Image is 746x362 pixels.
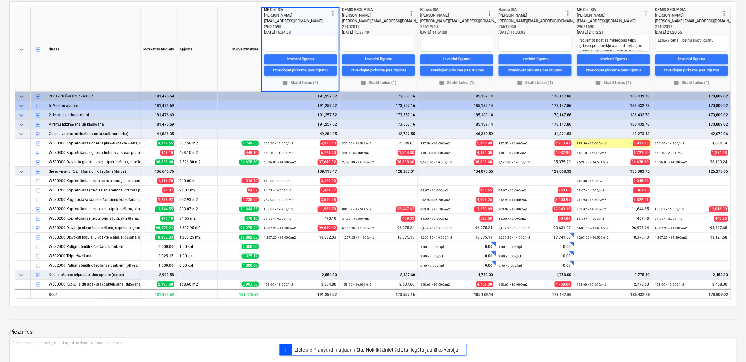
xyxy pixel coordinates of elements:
[712,141,728,146] span: 4,684.14
[555,197,572,203] span: 3,400.95
[655,24,721,29] div: 27102012
[555,150,572,156] span: 4,032.90
[553,160,572,165] span: 35,375.20
[655,207,685,211] small: 803.07 × 15.00€ / m2
[329,9,337,17] span: more_vert
[49,148,137,157] div: W580300 Koplietošanas griestu betona virsmas pretputekļu pārklāšana (saimniecības un tehniskās te...
[342,142,372,145] small: 327.56 × 14.50€ / m2
[264,129,337,139] div: 49,284.25
[365,55,392,63] div: Izveidot līgumu
[18,168,25,176] span: keyboard_arrow_down
[18,130,25,138] span: keyboard_arrow_down
[177,233,218,242] div: 1,267.25 m2
[420,13,486,18] div: [PERSON_NAME]
[655,65,728,75] button: Izveidojiet pirkuma pasūtījumu
[320,197,337,203] span: 3,619.58
[273,67,328,74] div: Izveidojiet pirkuma pasūtījumu
[577,24,642,29] div: 29621590
[577,189,605,192] small: 94.07 × 14.50€ / m2
[162,187,174,193] span: 94.07
[49,233,137,242] div: W580200 Dzīvokļu logu aiļu špaktelēšana, slīpēšana, gruntēšana, krāsošana 2 kārtās
[443,55,471,63] div: Izveidot līgumu
[655,35,728,52] textarea: Labākā cena. Rosinu slēgt līgumu.
[709,206,728,212] span: 12,046.09
[264,65,337,75] button: Izveidojiet pirkuma pasūtījumu
[508,67,563,74] div: Izveidojiet pirkuma pasūtījumu
[408,9,415,17] span: more_vert
[474,159,493,165] span: 36,638.60
[397,225,415,231] span: 96,975.24
[420,198,450,202] small: 242.93 × 16.50€ / m2
[266,79,334,86] span: Skatīt failus (1)
[155,159,174,165] span: 36,638.60
[577,92,650,101] div: 186,432.78
[633,178,650,184] span: 3,045.00
[264,236,296,239] small: 1,267.25 × 14.90€ / m2
[342,65,415,75] button: Izveidojiet pirkuma pasūtījumu
[475,235,493,240] span: 18,375.13
[177,195,218,204] div: 242.93 m2
[499,151,526,155] small: 448.10 × 9.00€ / m2
[595,80,601,86] span: folder
[218,7,261,92] div: Mērķa izmaksas
[324,216,337,221] span: 470.10
[49,157,137,166] div: W580300 Dzīvokļu griestu plakņu špaktelēšana, slīpēšana, gruntēšana, krāsošana 2 kārtās
[342,110,415,120] div: 173,557.16
[420,29,493,35] div: [DATE] 14:54:00
[655,78,728,87] button: Skatīt failus (1)
[342,7,408,13] div: DEMIS GROUP SIA
[342,92,415,101] div: 173,557.16
[18,93,25,100] span: keyboard_arrow_down
[264,19,323,23] span: [EMAIL_ADDRESS][DOMAIN_NAME]
[655,167,728,176] div: 126,278.66
[264,78,337,87] button: Skatīt failus (1)
[320,140,337,146] span: 4,913.43
[418,289,496,299] div: 185,189.14
[710,225,728,231] span: 95,637.65
[475,225,493,231] span: 96,975.24
[499,7,564,13] div: Ramex SIA
[320,187,337,193] span: 1,401.57
[264,179,291,183] small: 210.00 × 14.90€ / m
[476,197,493,203] span: 4,008.26
[711,150,728,156] span: 1,254.68
[499,142,528,145] small: 327.56 × 15.00€ / m2
[342,151,370,155] small: 448.10 × 3.00€ / m2
[158,254,174,259] span: 3,025.17
[49,120,137,129] div: Virsmu līdzināšana un krāsošana
[177,157,218,167] div: 2,526.80 m2
[655,142,685,145] small: 327.56 × 14.30€ / m2
[157,197,174,203] span: 1,238.92
[264,54,337,64] button: Izveidot līgumu
[420,151,450,155] small: 448.10 × 10.00€ / m2
[499,245,523,249] small: 1.00 × 0.00€ / kpl.
[264,29,337,35] div: [DATE] 16:34:53
[342,226,374,230] small: 6,687.95 × 14.50€ / m2
[155,234,174,240] span: 18,882.03
[577,13,642,18] div: [PERSON_NAME]
[49,176,137,185] div: W580200 Koplietošanas telpu stūru aizsarglīstes montāža
[18,121,25,129] span: keyboard_arrow_down
[398,150,415,156] span: 1,344.30
[242,244,259,249] span: 2,000.00
[655,101,728,110] div: 170,809.02
[577,179,605,183] small: 210.00 × 14.50€ / m
[553,235,572,240] span: 17,741.50
[342,217,370,220] small: 31.55 × 15.50€ / m2
[245,150,259,155] span: 448.10
[476,150,493,156] span: 4,481.00
[264,142,293,145] small: 327.56 × 15.00€ / m2
[18,271,25,279] span: keyboard_arrow_down
[577,101,650,110] div: 186,432.78
[218,289,261,299] div: 181,476.69
[239,225,259,230] span: 96,975.24
[674,80,679,86] span: folder
[476,140,493,146] span: 5,240.99
[633,150,650,156] span: 6,721.50
[177,223,218,233] div: 6,687.95 m2
[177,186,218,195] div: 94.07 m2
[264,7,329,13] div: MF Celt SIA
[49,214,137,223] div: W580200 Koplietošanas telpu logu aiļu špaktelēšana, slīpēšana, gruntēšana, krāsošana 2 kārtās
[160,216,174,222] span: 470.10
[480,187,493,193] span: 940.65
